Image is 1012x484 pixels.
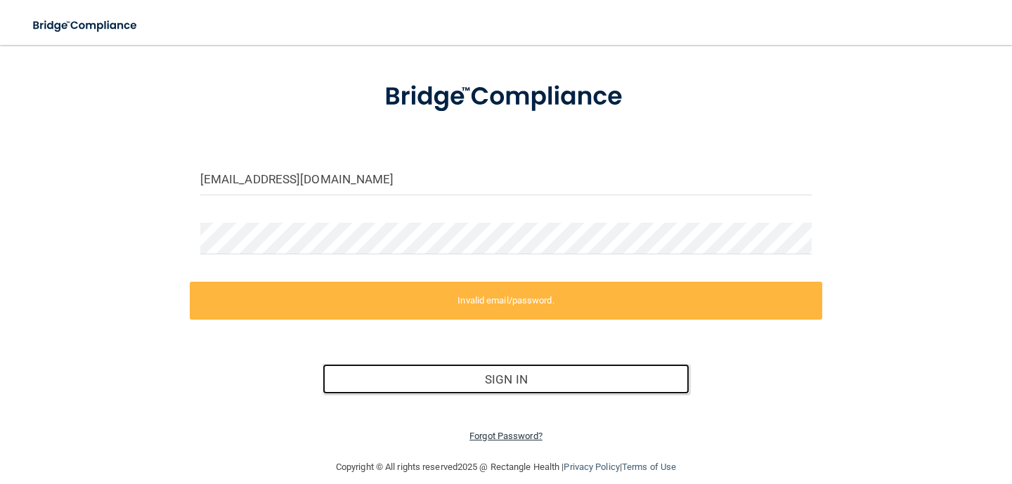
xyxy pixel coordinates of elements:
[358,64,654,130] img: bridge_compliance_login_screen.278c3ca4.svg
[622,462,676,472] a: Terms of Use
[323,364,689,395] button: Sign In
[21,11,150,40] img: bridge_compliance_login_screen.278c3ca4.svg
[200,164,812,195] input: Email
[190,282,822,320] label: Invalid email/password.
[469,431,543,441] a: Forgot Password?
[564,462,619,472] a: Privacy Policy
